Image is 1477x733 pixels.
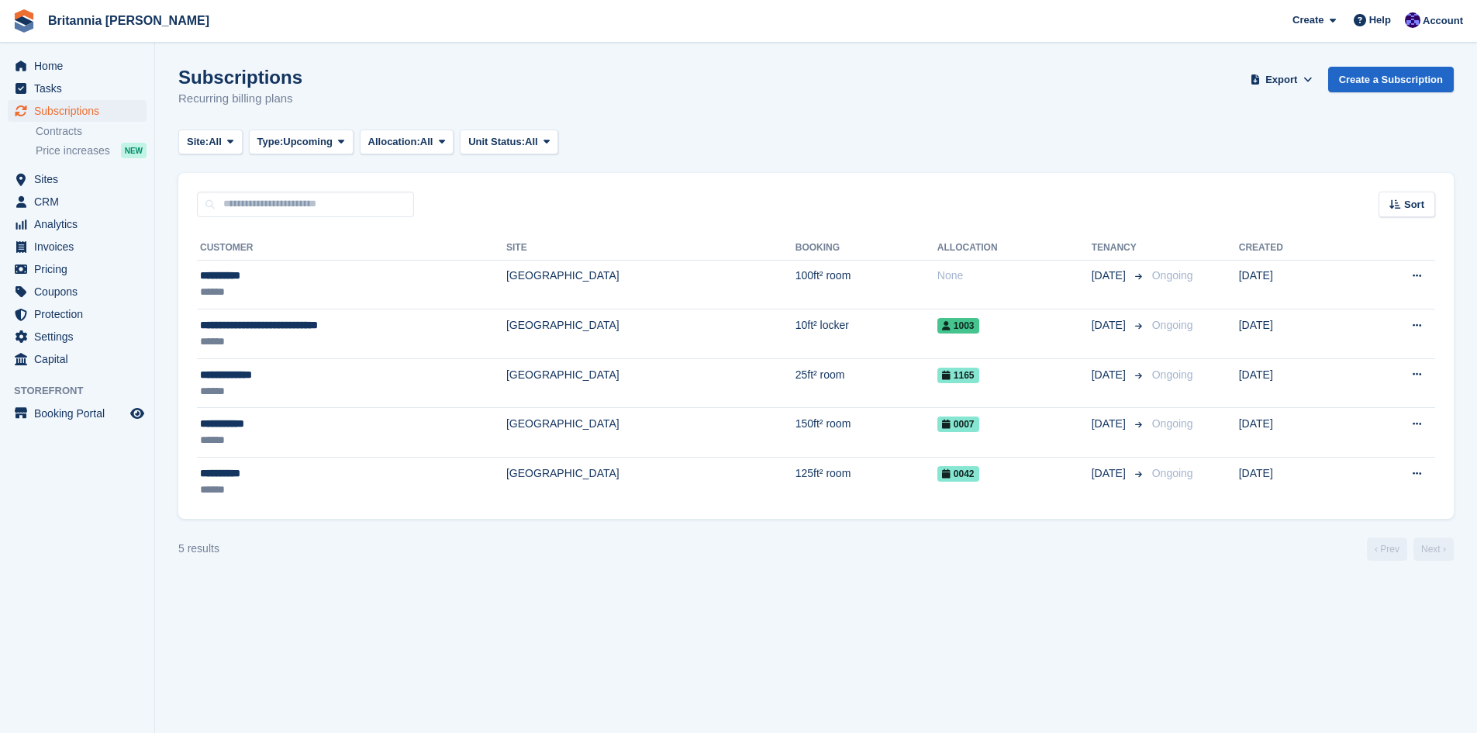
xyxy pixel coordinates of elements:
span: [DATE] [1092,317,1129,334]
td: [GEOGRAPHIC_DATA] [506,458,795,507]
div: 5 results [178,541,219,557]
nav: Page [1364,538,1457,561]
span: 0042 [937,466,979,482]
a: Contracts [36,124,147,139]
span: Invoices [34,236,127,258]
img: Tina Tyson [1405,12,1420,28]
td: [DATE] [1239,358,1352,408]
a: menu [8,303,147,325]
td: [GEOGRAPHIC_DATA] [506,358,795,408]
span: [DATE] [1092,367,1129,383]
span: Site: [187,134,209,150]
a: menu [8,55,147,77]
td: 25ft² room [795,358,937,408]
span: Ongoing [1152,417,1193,430]
span: Ongoing [1152,319,1193,331]
a: menu [8,168,147,190]
span: Pricing [34,258,127,280]
span: Settings [34,326,127,347]
div: None [937,268,1092,284]
th: Tenancy [1092,236,1146,261]
a: Preview store [128,404,147,423]
a: menu [8,191,147,213]
span: 1003 [937,318,979,334]
td: 10ft² locker [795,309,937,359]
span: Sort [1404,197,1424,213]
h1: Subscriptions [178,67,302,88]
th: Created [1239,236,1352,261]
span: [DATE] [1092,465,1129,482]
span: Protection [34,303,127,325]
span: Unit Status: [468,134,525,150]
td: [GEOGRAPHIC_DATA] [506,408,795,458]
span: Create [1292,12,1323,28]
img: stora-icon-8386f47178a22dfd0bd8f6a31ec36ba5ce8667c1dd55bd0f319d3a0aa187defe.svg [12,9,36,33]
span: 1165 [937,368,979,383]
span: All [420,134,433,150]
span: CRM [34,191,127,213]
a: menu [8,326,147,347]
span: Home [34,55,127,77]
button: Site: All [178,130,243,155]
a: menu [8,78,147,99]
a: menu [8,258,147,280]
a: menu [8,281,147,303]
span: Ongoing [1152,467,1193,479]
span: All [209,134,222,150]
a: menu [8,348,147,370]
td: 125ft² room [795,458,937,507]
span: Help [1369,12,1391,28]
span: Price increases [36,143,110,158]
a: Price increases NEW [36,142,147,159]
a: Previous [1367,538,1407,561]
button: Export [1248,67,1316,92]
span: Booking Portal [34,403,127,424]
span: Tasks [34,78,127,99]
span: 0007 [937,417,979,432]
td: [DATE] [1239,408,1352,458]
td: [GEOGRAPHIC_DATA] [506,309,795,359]
span: Capital [34,348,127,370]
span: Sites [34,168,127,190]
a: Next [1413,538,1454,561]
p: Recurring billing plans [178,90,302,108]
span: Analytics [34,213,127,235]
th: Booking [795,236,937,261]
td: [DATE] [1239,260,1352,309]
button: Allocation: All [360,130,454,155]
span: Coupons [34,281,127,303]
div: NEW [121,143,147,158]
a: Britannia [PERSON_NAME] [42,8,216,33]
button: Unit Status: All [460,130,558,155]
td: 100ft² room [795,260,937,309]
a: menu [8,100,147,122]
span: Storefront [14,383,154,399]
span: Allocation: [368,134,420,150]
th: Allocation [937,236,1092,261]
span: Upcoming [283,134,333,150]
td: [DATE] [1239,458,1352,507]
span: Ongoing [1152,269,1193,282]
td: [GEOGRAPHIC_DATA] [506,260,795,309]
span: [DATE] [1092,268,1129,284]
a: menu [8,403,147,424]
td: 150ft² room [795,408,937,458]
span: Subscriptions [34,100,127,122]
span: Account [1423,13,1463,29]
th: Customer [197,236,506,261]
span: [DATE] [1092,416,1129,432]
a: menu [8,236,147,258]
td: [DATE] [1239,309,1352,359]
span: Export [1265,72,1297,88]
span: All [525,134,538,150]
a: menu [8,213,147,235]
span: Type: [257,134,284,150]
th: Site [506,236,795,261]
span: Ongoing [1152,368,1193,381]
button: Type: Upcoming [249,130,354,155]
a: Create a Subscription [1328,67,1454,92]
